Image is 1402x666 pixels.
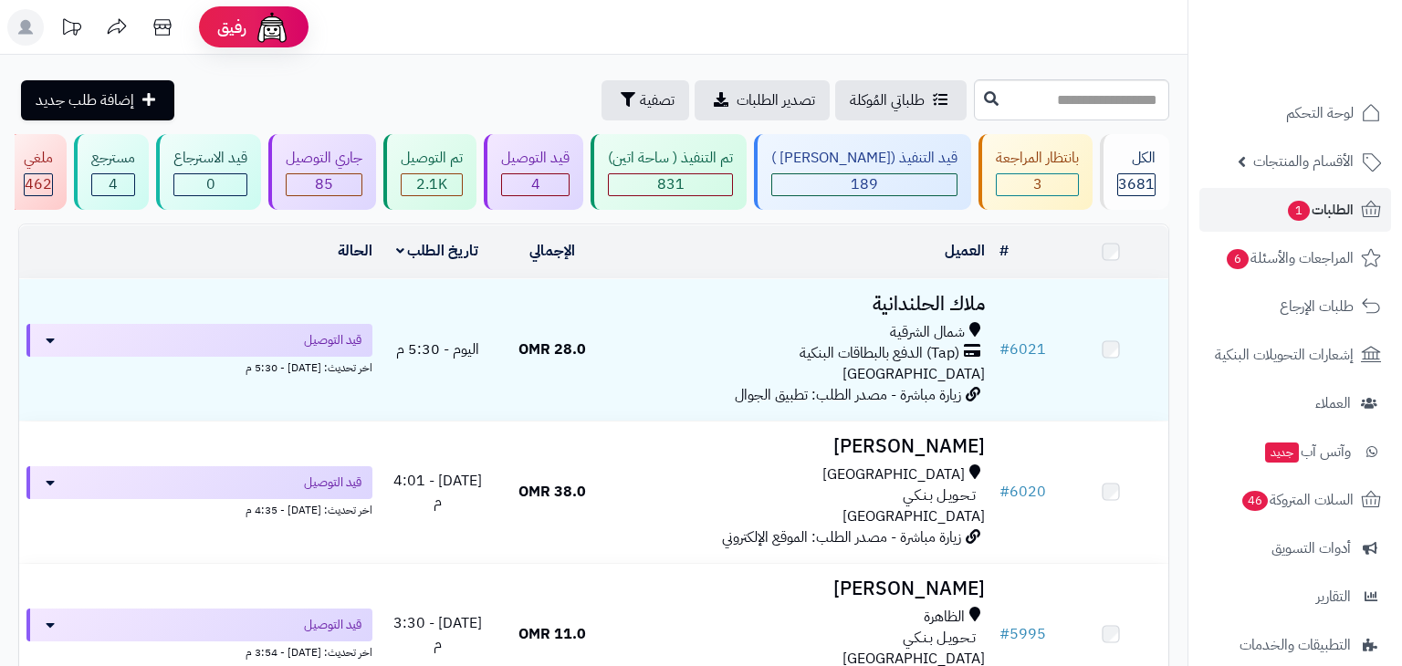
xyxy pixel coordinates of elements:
span: العملاء [1315,390,1351,416]
span: 4 [109,173,118,195]
span: وآتس آب [1263,439,1351,464]
span: جديد [1265,442,1299,463]
span: # [999,623,1010,645]
a: الحالة [338,240,372,262]
div: اخر تحديث: [DATE] - 5:30 م [26,357,372,376]
a: ملغي 462 [3,134,70,210]
div: 189 [772,174,957,195]
span: 462 [25,173,52,195]
span: التطبيقات والخدمات [1240,632,1351,658]
a: مسترجع 4 [70,134,152,210]
div: مسترجع [91,148,135,169]
div: 462 [25,174,52,195]
div: بانتظار المراجعة [996,148,1079,169]
span: إشعارات التحويلات البنكية [1215,342,1354,368]
span: قيد التوصيل [304,331,361,349]
a: العملاء [1199,381,1391,425]
span: طلبات الإرجاع [1280,294,1354,319]
a: طلبات الإرجاع [1199,285,1391,328]
h3: [PERSON_NAME] [617,578,985,599]
span: قيد التوصيل [304,473,361,492]
span: قيد التوصيل [304,616,361,634]
span: # [999,481,1010,503]
a: إضافة طلب جديد [21,80,174,120]
img: ai-face.png [254,9,290,46]
span: 4 [531,173,540,195]
a: الطلبات1 [1199,188,1391,232]
div: اخر تحديث: [DATE] - 3:54 م [26,641,372,661]
span: لوحة التحكم [1286,100,1354,126]
a: لوحة التحكم [1199,91,1391,135]
div: 2103 [402,174,462,195]
span: 28.0 OMR [518,338,586,360]
div: 4 [92,174,134,195]
span: 3 [1033,173,1042,195]
div: قيد التوصيل [501,148,570,169]
span: أدوات التسويق [1271,536,1351,561]
a: الكل3681 [1096,134,1173,210]
span: الطلبات [1286,197,1354,223]
span: 38.0 OMR [518,481,586,503]
span: [GEOGRAPHIC_DATA] [842,363,985,385]
a: #6020 [999,481,1046,503]
span: تصفية [640,89,675,111]
span: 6 [1227,249,1249,269]
a: التقارير [1199,575,1391,619]
span: 2.1K [416,173,447,195]
div: الكل [1117,148,1156,169]
span: تـحـويـل بـنـكـي [903,485,976,506]
span: إضافة طلب جديد [36,89,134,111]
div: تم التنفيذ ( ساحة اتين) [608,148,733,169]
span: # [999,338,1010,360]
span: زيارة مباشرة - مصدر الطلب: الموقع الإلكتروني [722,526,961,548]
a: الإجمالي [529,240,575,262]
span: الأقسام والمنتجات [1253,149,1354,174]
a: تم التنفيذ ( ساحة اتين) 831 [587,134,750,210]
a: العميل [945,240,985,262]
a: المراجعات والأسئلة6 [1199,236,1391,280]
span: تـحـويـل بـنـكـي [903,628,976,649]
span: السلات المتروكة [1240,487,1354,513]
a: #6021 [999,338,1046,360]
span: 0 [206,173,215,195]
span: 11.0 OMR [518,623,586,645]
a: #5995 [999,623,1046,645]
div: ملغي [24,148,53,169]
span: طلباتي المُوكلة [850,89,925,111]
div: 4 [502,174,569,195]
span: 46 [1242,491,1268,511]
a: وآتس آبجديد [1199,430,1391,473]
span: [DATE] - 3:30 م [393,612,482,655]
div: 85 [287,174,361,195]
span: 3681 [1118,173,1155,195]
span: المراجعات والأسئلة [1225,245,1354,271]
span: شمال الشرقية [890,322,965,343]
span: رفيق [217,16,246,38]
a: تاريخ الطلب [396,240,479,262]
span: 1 [1288,201,1310,221]
span: الظاهرة [924,607,965,628]
a: قيد الاسترجاع 0 [152,134,265,210]
img: logo-2.png [1278,45,1385,83]
a: تم التوصيل 2.1K [380,134,480,210]
span: [DATE] - 4:01 م [393,470,482,513]
a: قيد التنفيذ ([PERSON_NAME] ) 189 [750,134,975,210]
div: قيد الاسترجاع [173,148,247,169]
span: [GEOGRAPHIC_DATA] [842,505,985,527]
div: جاري التوصيل [286,148,362,169]
span: اليوم - 5:30 م [396,338,479,360]
a: إشعارات التحويلات البنكية [1199,333,1391,377]
button: تصفية [602,80,689,120]
a: تصدير الطلبات [695,80,830,120]
div: 831 [609,174,732,195]
h3: ملاك الحلندانية [617,294,985,315]
div: اخر تحديث: [DATE] - 4:35 م [26,499,372,518]
span: 831 [657,173,685,195]
div: قيد التنفيذ ([PERSON_NAME] ) [771,148,957,169]
a: أدوات التسويق [1199,526,1391,570]
span: زيارة مباشرة - مصدر الطلب: تطبيق الجوال [735,384,961,406]
div: تم التوصيل [401,148,463,169]
span: تصدير الطلبات [737,89,815,111]
span: 85 [315,173,333,195]
span: (Tap) الدفع بالبطاقات البنكية [800,343,959,364]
